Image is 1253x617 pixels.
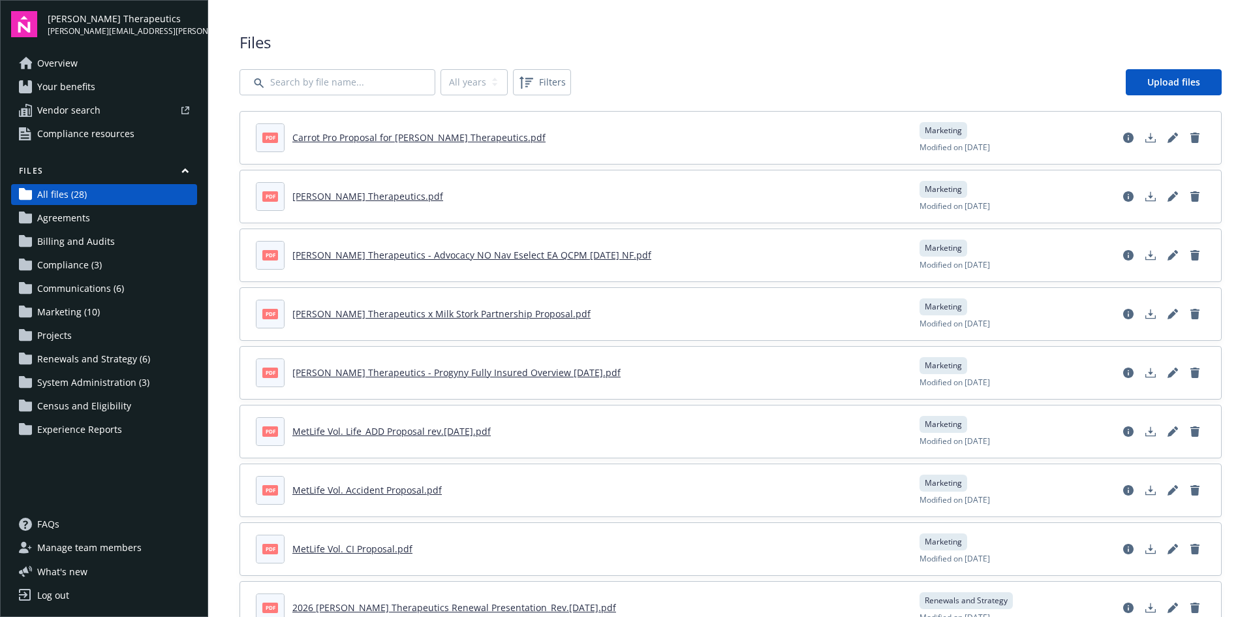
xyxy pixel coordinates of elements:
[11,184,197,205] a: All files (28)
[920,377,990,388] span: Modified on [DATE]
[11,208,197,229] a: Agreements
[37,514,59,535] span: FAQs
[1184,127,1205,148] a: Delete document
[292,601,616,614] a: 2026 [PERSON_NAME] Therapeutics Renewal Presentation_Rev.[DATE].pdf
[1162,304,1183,324] a: Edit document
[11,11,37,37] img: navigator-logo.svg
[1162,421,1183,442] a: Edit document
[925,125,962,136] span: Marketing
[37,396,131,417] span: Census and Eligibility
[292,308,591,320] a: [PERSON_NAME] Therapeutics x Milk Stork Partnership Proposal.pdf
[1162,245,1183,266] a: Edit document
[925,242,962,254] span: Marketing
[1184,245,1205,266] a: Delete document
[925,536,962,548] span: Marketing
[539,75,566,89] span: Filters
[37,302,100,323] span: Marketing (10)
[920,142,990,153] span: Modified on [DATE]
[11,231,197,252] a: Billing and Audits
[37,325,72,346] span: Projects
[1162,480,1183,501] a: Edit document
[292,484,442,496] a: MetLife Vol. Accident Proposal.pdf
[11,325,197,346] a: Projects
[1118,539,1139,560] a: View file details
[1118,127,1139,148] a: View file details
[262,485,278,495] span: pdf
[920,435,990,447] span: Modified on [DATE]
[1118,245,1139,266] a: View file details
[11,76,197,97] a: Your benefits
[1140,186,1161,207] a: Download document
[1140,421,1161,442] a: Download document
[292,190,443,202] a: [PERSON_NAME] Therapeutics.pdf
[1162,186,1183,207] a: Edit document
[11,278,197,299] a: Communications (6)
[37,565,87,578] span: What ' s new
[262,368,278,377] span: pdf
[262,426,278,436] span: pdf
[11,123,197,144] a: Compliance resources
[240,31,1222,54] span: Files
[1118,304,1139,324] a: View file details
[37,100,101,121] span: Vendor search
[1140,539,1161,560] a: Download document
[925,360,962,372] span: Marketing
[1140,480,1161,501] a: Download document
[11,419,197,440] a: Experience Reports
[920,259,990,271] span: Modified on [DATE]
[920,318,990,330] span: Modified on [DATE]
[292,366,621,379] a: [PERSON_NAME] Therapeutics - Progyny Fully Insured Overview [DATE].pdf
[48,12,197,25] span: [PERSON_NAME] Therapeutics
[925,419,962,430] span: Marketing
[1140,127,1161,148] a: Download document
[37,184,87,205] span: All files (28)
[37,585,69,606] div: Log out
[37,255,102,276] span: Compliance (3)
[1184,186,1205,207] a: Delete document
[1184,421,1205,442] a: Delete document
[1118,421,1139,442] a: View file details
[1162,539,1183,560] a: Edit document
[11,100,197,121] a: Vendor search
[920,494,990,506] span: Modified on [DATE]
[1147,76,1200,88] span: Upload files
[11,372,197,393] a: System Administration (3)
[1162,362,1183,383] a: Edit document
[37,231,115,252] span: Billing and Audits
[1162,127,1183,148] a: Edit document
[516,72,568,93] span: Filters
[262,309,278,319] span: pdf
[240,69,435,95] input: Search by file name...
[11,255,197,276] a: Compliance (3)
[292,131,546,144] a: Carrot Pro Proposal for [PERSON_NAME] Therapeutics.pdf
[37,372,149,393] span: System Administration (3)
[920,553,990,565] span: Modified on [DATE]
[37,208,90,229] span: Agreements
[925,183,962,195] span: Marketing
[925,477,962,489] span: Marketing
[262,250,278,260] span: pdf
[1118,362,1139,383] a: View file details
[292,249,651,261] a: [PERSON_NAME] Therapeutics - Advocacy NO Nav Eselect EA QCPM [DATE] NF.pdf
[48,11,197,37] button: [PERSON_NAME] Therapeutics[PERSON_NAME][EMAIL_ADDRESS][PERSON_NAME][DOMAIN_NAME]
[1184,480,1205,501] a: Delete document
[292,543,412,555] a: MetLife Vol. CI Proposal.pdf
[925,301,962,313] span: Marketing
[11,396,197,417] a: Census and Eligibility
[11,565,108,578] button: What's new
[1118,480,1139,501] a: View file details
[37,123,134,144] span: Compliance resources
[1140,362,1161,383] a: Download document
[48,25,197,37] span: [PERSON_NAME][EMAIL_ADDRESS][PERSON_NAME][DOMAIN_NAME]
[37,278,124,299] span: Communications (6)
[11,302,197,323] a: Marketing (10)
[11,537,197,558] a: Manage team members
[11,165,197,182] button: Files
[37,349,150,370] span: Renewals and Strategy (6)
[1126,69,1222,95] a: Upload files
[37,53,78,74] span: Overview
[1184,362,1205,383] a: Delete document
[11,514,197,535] a: FAQs
[1118,186,1139,207] a: View file details
[11,349,197,370] a: Renewals and Strategy (6)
